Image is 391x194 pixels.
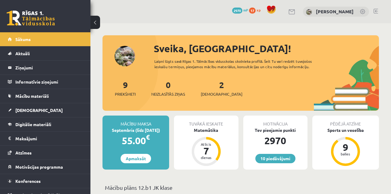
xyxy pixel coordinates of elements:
[243,8,248,12] span: mP
[316,8,354,14] a: [PERSON_NAME]
[151,79,185,97] a: 0Neizlasītās ziņas
[174,116,238,127] div: Tuvākā ieskaite
[154,59,320,69] div: Laipni lūgts savā Rīgas 1. Tālmācības vidusskolas skolnieka profilā. Šeit Tu vari redzēt tuvojošo...
[8,46,83,60] a: Aktuāli
[249,8,256,14] span: 17
[151,91,185,97] span: Neizlasītās ziņas
[15,37,31,42] span: Sākums
[15,107,63,113] span: [DEMOGRAPHIC_DATA]
[232,8,242,14] span: 2970
[15,150,32,155] span: Atzīmes
[121,154,151,163] a: Apmaksāt
[255,154,295,163] a: 10 piedāvājumi
[312,116,379,127] div: Pēdējā atzīme
[15,122,51,127] span: Digitālie materiāli
[243,133,307,148] div: 2970
[102,116,169,127] div: Mācību maksa
[201,91,242,97] span: [DEMOGRAPHIC_DATA]
[8,89,83,103] a: Mācību materiāli
[312,127,379,167] a: Sports un veselība 9 balles
[8,103,83,117] a: [DEMOGRAPHIC_DATA]
[257,8,260,12] span: xp
[8,117,83,131] a: Digitālie materiāli
[197,146,215,156] div: 7
[8,146,83,160] a: Atzīmes
[8,132,83,145] a: Maksājumi
[336,152,355,156] div: balles
[8,75,83,89] a: Informatīvie ziņojumi
[15,93,49,99] span: Mācību materiāli
[15,51,30,56] span: Aktuāli
[336,142,355,152] div: 9
[15,75,83,89] legend: Informatīvie ziņojumi
[174,127,238,133] div: Matemātika
[15,61,83,75] legend: Ziņojumi
[8,32,83,46] a: Sākums
[15,132,83,145] legend: Maksājumi
[102,133,169,148] div: 55.00
[154,41,379,56] div: Sveika, [GEOGRAPHIC_DATA]!
[243,127,307,133] div: Tev pieejamie punkti
[8,160,83,174] a: Motivācijas programma
[8,61,83,75] a: Ziņojumi
[15,178,41,184] span: Konferences
[306,9,312,15] img: Sintija Ivbule
[201,79,242,97] a: 2[DEMOGRAPHIC_DATA]
[197,142,215,146] div: Atlicis
[312,127,379,133] div: Sports un veselība
[243,116,307,127] div: Motivācija
[249,8,263,12] a: 17 xp
[15,164,63,170] span: Motivācijas programma
[115,91,136,97] span: Priekšmeti
[174,127,238,167] a: Matemātika Atlicis 7 dienas
[105,183,377,192] p: Mācību plāns 12.b1 JK klase
[8,174,83,188] a: Konferences
[232,8,248,12] a: 2970 mP
[146,133,150,142] span: €
[115,79,136,97] a: 9Priekšmeti
[197,156,215,159] div: dienas
[102,127,169,133] div: Septembris (līdz [DATE])
[7,11,55,26] a: Rīgas 1. Tālmācības vidusskola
